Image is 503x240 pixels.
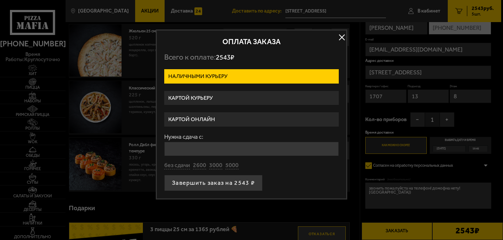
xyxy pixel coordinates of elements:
[193,162,206,170] button: 2600
[164,53,339,62] p: Всего к оплате:
[164,38,339,45] h2: Оплата заказа
[164,112,339,127] label: Картой онлайн
[164,134,339,140] label: Нужна сдача с:
[209,162,222,170] button: 3000
[216,53,234,61] span: 2543 ₽
[164,91,339,105] label: Картой курьеру
[164,175,263,191] button: Завершить заказ на 2543 ₽
[225,162,239,170] button: 5000
[164,162,190,170] button: без сдачи
[164,69,339,84] label: Наличными курьеру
